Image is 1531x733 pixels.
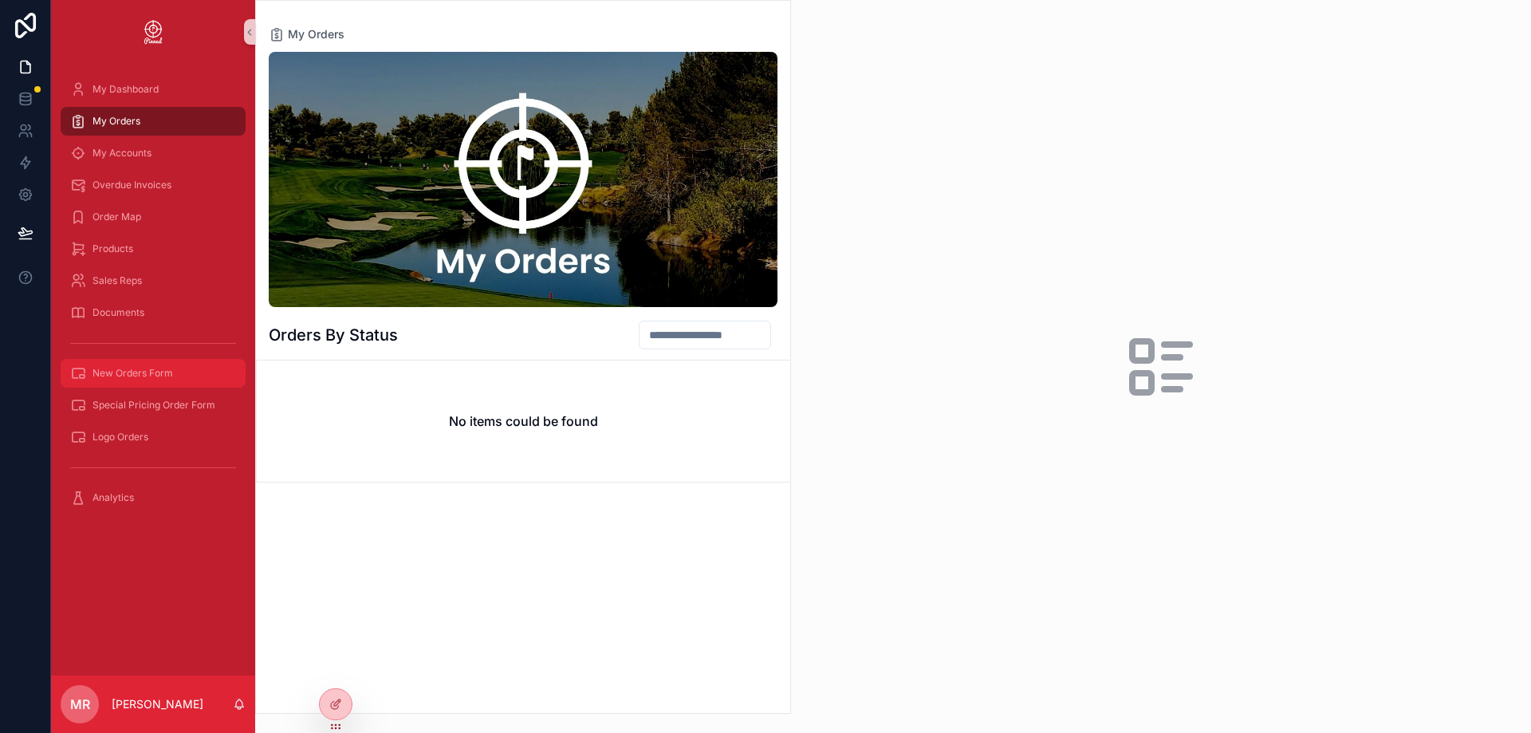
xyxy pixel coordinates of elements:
[92,211,141,223] span: Order Map
[92,179,171,191] span: Overdue Invoices
[92,431,148,443] span: Logo Orders
[61,139,246,167] a: My Accounts
[61,234,246,263] a: Products
[92,274,142,287] span: Sales Reps
[61,75,246,104] a: My Dashboard
[140,19,166,45] img: App logo
[92,147,152,160] span: My Accounts
[51,64,255,533] div: scrollable content
[92,115,140,128] span: My Orders
[61,171,246,199] a: Overdue Invoices
[92,491,134,504] span: Analytics
[92,306,144,319] span: Documents
[269,26,344,42] a: My Orders
[61,266,246,295] a: Sales Reps
[269,324,398,346] h1: Orders By Status
[288,26,344,42] span: My Orders
[449,412,598,431] h2: No items could be found
[61,483,246,512] a: Analytics
[61,423,246,451] a: Logo Orders
[92,399,215,412] span: Special Pricing Order Form
[61,107,246,136] a: My Orders
[92,242,133,255] span: Products
[92,367,173,380] span: New Orders Form
[61,359,246,388] a: New Orders Form
[61,391,246,420] a: Special Pricing Order Form
[92,83,159,96] span: My Dashboard
[112,696,203,712] p: [PERSON_NAME]
[61,298,246,327] a: Documents
[61,203,246,231] a: Order Map
[70,695,90,714] span: MR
